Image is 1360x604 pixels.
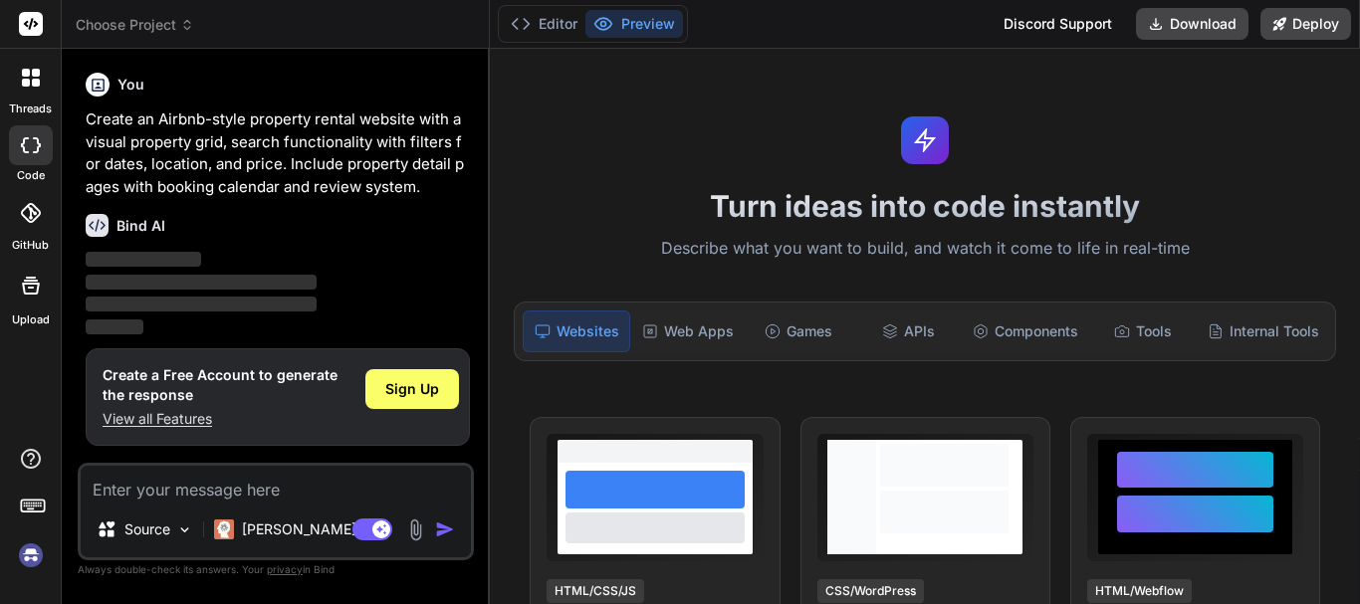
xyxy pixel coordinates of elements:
div: Components [965,310,1086,352]
button: Deploy [1260,8,1351,40]
div: Tools [1090,310,1196,352]
p: Always double-check its answers. Your in Bind [78,560,474,579]
span: ‌ [86,252,201,267]
div: Internal Tools [1200,310,1327,352]
button: Preview [585,10,683,38]
p: View all Features [103,409,338,429]
h6: You [117,75,144,95]
h1: Turn ideas into code instantly [502,188,1348,224]
span: ‌ [86,275,317,290]
div: HTML/Webflow [1087,579,1192,603]
div: HTML/CSS/JS [547,579,644,603]
p: [PERSON_NAME] 4 S.. [242,519,390,539]
div: Web Apps [634,310,742,352]
div: APIs [855,310,961,352]
span: ‌ [86,297,317,311]
h6: Bind AI [116,216,165,236]
img: icon [435,519,455,539]
p: Describe what you want to build, and watch it come to life in real-time [502,236,1348,262]
h1: Create a Free Account to generate the response [103,365,338,405]
div: Websites [523,310,630,352]
p: Create an Airbnb-style property rental website with a visual property grid, search functionality ... [86,108,470,198]
span: Sign Up [385,379,439,399]
img: signin [14,538,48,572]
label: code [17,167,45,184]
img: attachment [404,518,427,541]
p: Source [124,519,170,539]
img: Pick Models [176,521,193,538]
label: GitHub [12,237,49,254]
span: Choose Project [76,15,194,35]
button: Editor [503,10,585,38]
div: Discord Support [992,8,1124,40]
div: CSS/WordPress [817,579,924,603]
button: Download [1136,8,1248,40]
img: Claude 4 Sonnet [214,519,234,539]
label: threads [9,101,52,117]
label: Upload [12,311,50,328]
span: ‌ [86,319,143,334]
div: Games [746,310,851,352]
span: privacy [267,563,303,575]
